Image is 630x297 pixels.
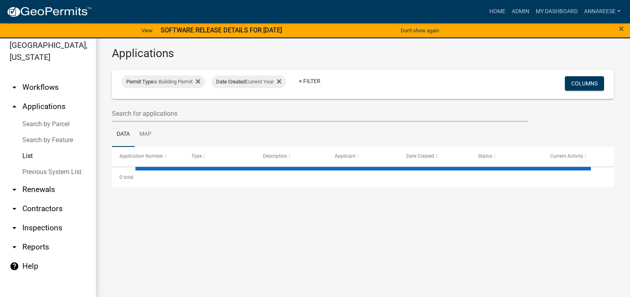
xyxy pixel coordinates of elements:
span: Applicant [335,153,356,159]
i: arrow_drop_down [10,204,19,214]
i: arrow_drop_down [10,223,19,233]
a: Home [486,4,509,19]
span: Type [191,153,202,159]
button: Close [619,24,624,34]
i: arrow_drop_up [10,102,19,111]
datatable-header-cell: Application Number [112,147,184,166]
h3: Applications [112,47,614,60]
i: help [10,261,19,271]
i: arrow_drop_down [10,242,19,252]
span: Status [478,153,492,159]
span: Application Number [119,153,163,159]
div: Current Year [211,75,286,88]
span: Current Activity [550,153,583,159]
i: arrow_drop_down [10,185,19,194]
input: Search for applications [112,105,528,122]
a: View [138,24,156,37]
button: Columns [565,76,604,91]
span: Date Created [216,79,246,85]
a: annareese [581,4,624,19]
datatable-header-cell: Description [255,147,327,166]
a: Data [112,122,135,147]
div: is Building Permit [121,75,205,88]
i: arrow_drop_down [10,83,19,92]
datatable-header-cell: Date Created [399,147,471,166]
div: 0 total [112,167,614,187]
strong: SOFTWARE RELEASE DETAILS FOR [DATE] [161,26,282,34]
span: Description [263,153,287,159]
a: Map [135,122,156,147]
datatable-header-cell: Applicant [327,147,399,166]
a: + Filter [292,74,327,88]
datatable-header-cell: Current Activity [542,147,614,166]
a: Admin [509,4,533,19]
span: Permit Type [126,79,153,85]
datatable-header-cell: Type [184,147,256,166]
a: My Dashboard [533,4,581,19]
span: Date Created [406,153,434,159]
button: Don't show again [397,24,442,37]
datatable-header-cell: Status [471,147,543,166]
span: × [619,23,624,34]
